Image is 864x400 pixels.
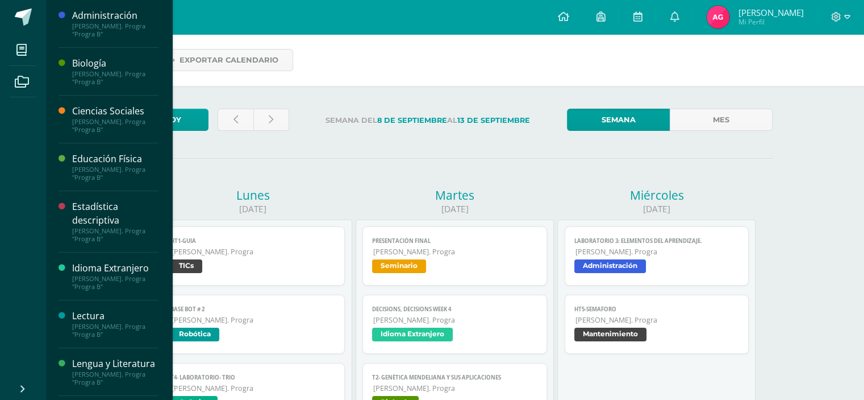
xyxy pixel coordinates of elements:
div: Lectura [72,310,158,323]
div: [DATE] [154,203,352,215]
div: [PERSON_NAME]. Progra "Progra B" [72,227,158,243]
a: Estadística descriptiva[PERSON_NAME]. Progra "Progra B" [72,200,158,242]
a: Exportar calendario [149,49,293,71]
div: Idioma Extranjero [72,262,158,275]
span: [PERSON_NAME]. Progra [575,247,740,257]
span: TICs [170,259,202,273]
span: Decisions, Decisions week 4 [372,306,537,313]
a: Semana [567,109,670,131]
span: HT1-Guia [170,237,336,245]
div: Biología [72,57,158,70]
label: Semana del al [298,109,558,132]
span: Administración [574,259,646,273]
span: [PERSON_NAME]. Progra [575,315,740,325]
a: Hoy [137,109,208,131]
div: Lengua y Literatura [72,357,158,370]
div: Administración [72,9,158,22]
div: [DATE] [356,203,554,215]
a: HT1-Guia[PERSON_NAME]. PrograTICs [161,226,345,286]
a: Lectura[PERSON_NAME]. Progra "Progra B" [72,310,158,339]
div: [PERSON_NAME]. Progra "Progra B" [72,118,158,134]
a: Administración[PERSON_NAME]. Progra "Progra B" [72,9,158,38]
span: T4- Laboratorio- trio [170,374,336,381]
a: Mes [670,109,773,131]
a: Biología[PERSON_NAME]. Progra "Progra B" [72,57,158,86]
div: Educación Física [72,152,158,166]
a: Presentación final[PERSON_NAME]. PrograSeminario [362,226,547,286]
div: Ciencias Sociales [72,105,158,118]
a: Lengua y Literatura[PERSON_NAME]. Progra "Progra B" [72,357,158,386]
span: [PERSON_NAME]. Progra [172,383,336,393]
span: [PERSON_NAME]. Progra [373,383,537,393]
div: [PERSON_NAME]. Progra "Progra B" [72,275,158,291]
span: LABORATORIO 3: Elementos del aprendizaje. [574,237,740,245]
div: Martes [356,187,554,203]
span: Seminario [372,259,426,273]
div: Estadística descriptiva [72,200,158,226]
div: [DATE] [557,203,756,215]
span: T2- Genética Mendeliana y sus aplicaciones [372,374,537,381]
a: Decisions, Decisions week 4[PERSON_NAME]. PrograIdioma Extranjero [362,295,547,354]
span: [PERSON_NAME] [738,7,803,18]
span: Mi Perfil [738,17,803,27]
span: Mantenimiento [574,328,646,341]
span: Robótica [170,328,219,341]
a: Ciencias Sociales[PERSON_NAME]. Progra "Progra B" [72,105,158,134]
strong: 13 de Septiembre [457,116,530,125]
span: [PERSON_NAME]. Progra [373,315,537,325]
div: [PERSON_NAME]. Progra "Progra B" [72,323,158,339]
span: Idioma Extranjero [372,328,453,341]
div: Miércoles [557,187,756,203]
a: Educación Física[PERSON_NAME]. Progra "Progra B" [72,152,158,182]
div: [PERSON_NAME]. Progra "Progra B" [72,70,158,86]
a: Idioma Extranjero[PERSON_NAME]. Progra "Progra B" [72,262,158,291]
a: Base bot # 2[PERSON_NAME]. PrograRobótica [161,295,345,354]
span: [PERSON_NAME]. Progra [172,247,336,257]
a: LABORATORIO 3: Elementos del aprendizaje.[PERSON_NAME]. PrograAdministración [565,226,749,286]
span: Base bot # 2 [170,306,336,313]
div: [PERSON_NAME]. Progra "Progra B" [72,22,158,38]
span: HT5-Semaforo [574,306,740,313]
img: 09a35472f6d348be82a8272cf48b580f.png [707,6,729,28]
div: [PERSON_NAME]. Progra "Progra B" [72,370,158,386]
strong: 8 de Septiembre [377,116,447,125]
span: [PERSON_NAME]. Progra [373,247,537,257]
span: Exportar calendario [180,50,278,71]
span: [PERSON_NAME]. Progra [172,315,336,325]
div: [PERSON_NAME]. Progra "Progra B" [72,166,158,182]
span: Presentación final [372,237,537,245]
a: HT5-Semaforo[PERSON_NAME]. PrograMantenimiento [565,295,749,354]
div: Lunes [154,187,352,203]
